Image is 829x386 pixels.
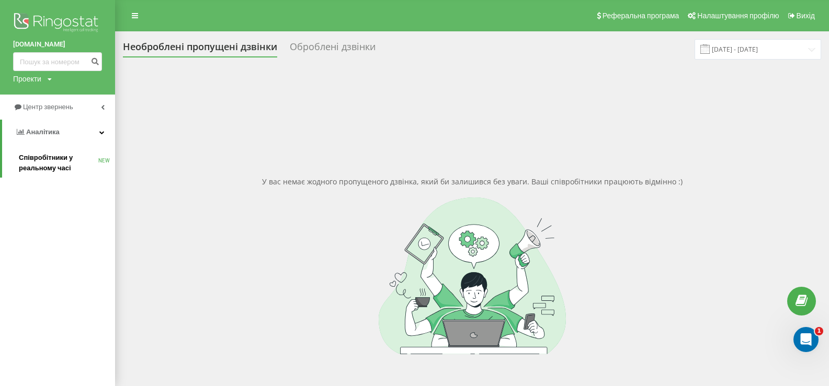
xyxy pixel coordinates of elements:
input: Пошук за номером [13,52,102,71]
img: Ringostat logo [13,10,102,37]
span: 1 [815,327,823,335]
span: Реферальна програма [603,11,679,20]
span: Вихід [797,11,815,20]
a: Співробітники у реальному часіNEW [19,148,115,178]
a: [DOMAIN_NAME] [13,39,102,50]
div: Оброблені дзвінки [290,41,376,57]
span: Співробітники у реальному часі [19,153,98,173]
iframe: Intercom live chat [793,327,819,352]
div: Проекти [13,74,41,84]
span: Налаштування профілю [697,11,779,20]
a: Аналiтика [2,120,115,145]
span: Аналiтика [26,128,60,136]
div: Необроблені пропущені дзвінки [123,41,277,57]
span: Центр звернень [23,103,73,111]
